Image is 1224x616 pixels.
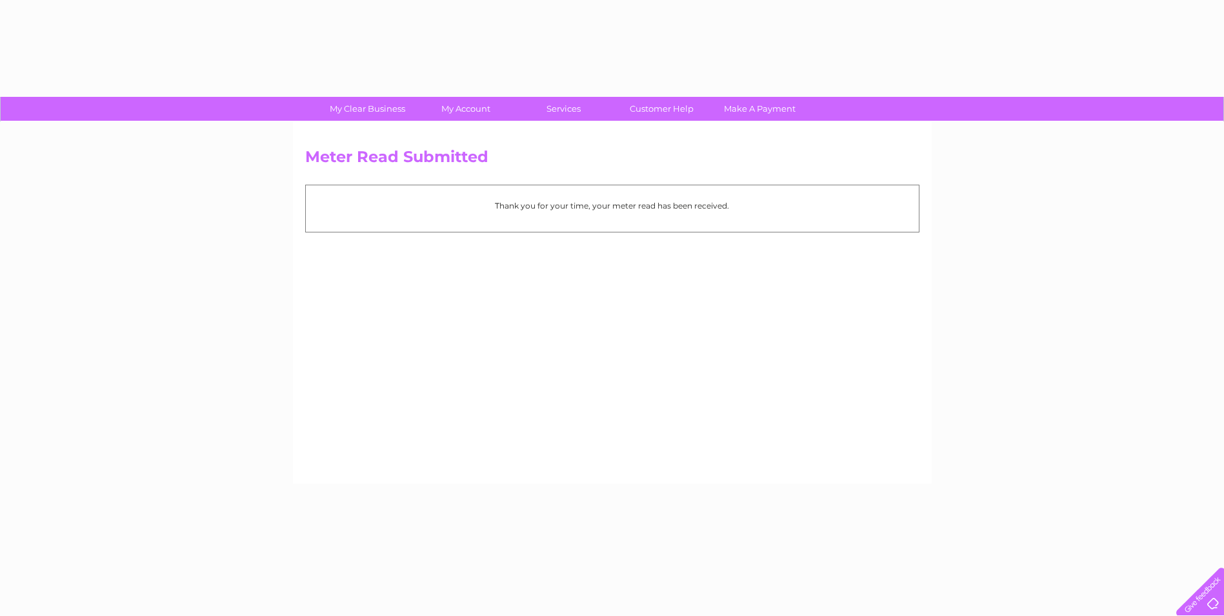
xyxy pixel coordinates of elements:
[314,97,421,121] a: My Clear Business
[510,97,617,121] a: Services
[412,97,519,121] a: My Account
[608,97,715,121] a: Customer Help
[312,200,912,212] p: Thank you for your time, your meter read has been received.
[707,97,813,121] a: Make A Payment
[305,148,919,172] h2: Meter Read Submitted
